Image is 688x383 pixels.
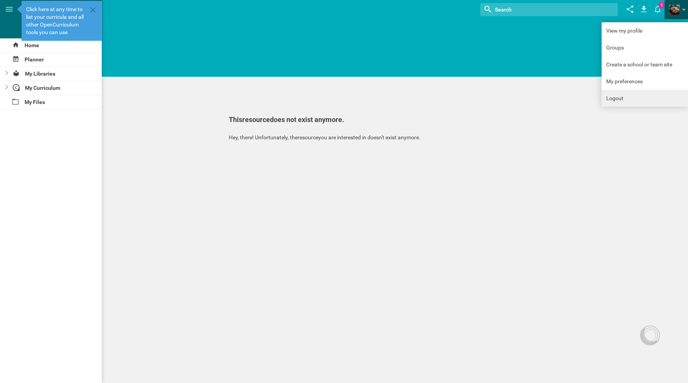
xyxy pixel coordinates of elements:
[10,67,102,81] div: My Libraries
[26,5,87,36] span: Click here at any time to list your curricula and all other OpenCurriculum tools you can use
[10,81,102,95] div: My Curriculum
[229,115,459,124] div: This resource does not exist anymore.
[229,134,459,141] p: Hey, there! Unfortunately, the resource you are interested in doesn't exist anymore.
[494,5,576,15] input: Search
